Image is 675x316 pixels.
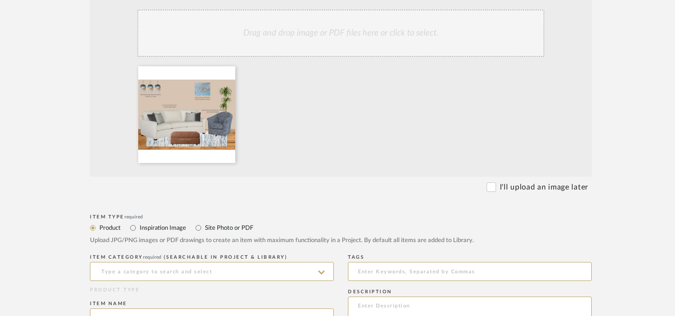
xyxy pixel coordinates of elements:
[348,289,592,295] div: Description
[143,255,161,260] span: required
[204,223,253,233] label: Site Photo or PDF
[124,215,143,219] span: required
[90,214,592,220] div: Item Type
[90,301,334,307] div: Item name
[90,254,334,260] div: ITEM CATEGORY
[164,255,288,260] span: (Searchable in Project & Library)
[90,287,334,294] div: PRODUCT TYPE
[348,262,592,281] input: Enter Keywords, Separated by Commas
[348,254,592,260] div: Tags
[90,262,334,281] input: Type a category to search and select
[90,222,592,234] mat-radio-group: Select item type
[98,223,121,233] label: Product
[90,236,592,245] div: Upload JPG/PNG images or PDF drawings to create an item with maximum functionality in a Project. ...
[500,181,588,193] label: I'll upload an image later
[139,223,186,233] label: Inspiration Image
